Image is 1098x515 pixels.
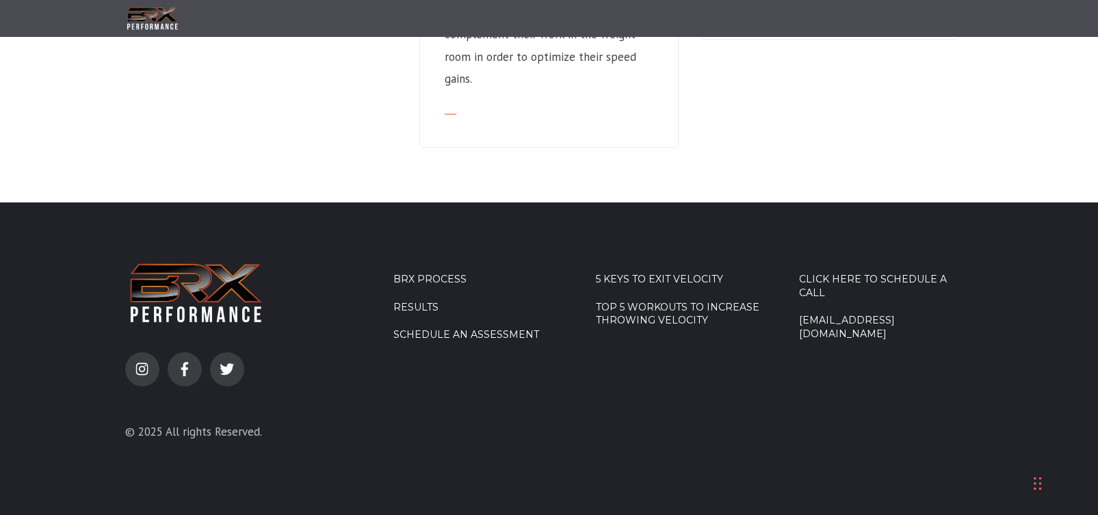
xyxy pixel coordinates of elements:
iframe: Chat Widget [896,367,1098,515]
div: Navigation Menu [799,273,973,355]
div: Navigation Menu [596,273,770,342]
a: instagram [125,352,159,386]
a: Results [393,301,568,315]
a: [EMAIL_ADDRESS][DOMAIN_NAME] [799,314,973,341]
div: Drag [1034,463,1042,504]
a: Click Here To Schedule A Call [799,273,973,300]
a: Top 5 Workouts to Increase Throwing Velocity [596,301,770,328]
a: 5 Keys to Exit Velocity [596,273,770,287]
p: © 2025 All rights Reserved. [125,421,341,443]
div: Navigation Menu [393,273,568,356]
a: facebook-f [168,352,202,386]
a: twitter [210,352,244,386]
img: BRX Transparent Logo-2 [125,5,180,33]
a: Schedule an Assessment [393,328,568,342]
img: BRX Transparent Logo-2 [125,257,267,329]
a: BRX Process [393,273,568,287]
